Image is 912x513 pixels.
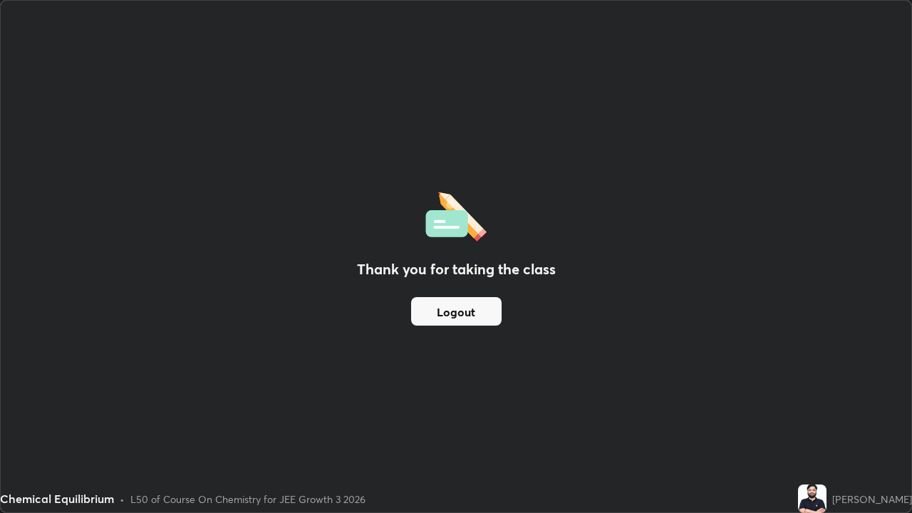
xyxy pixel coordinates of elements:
div: L50 of Course On Chemistry for JEE Growth 3 2026 [130,492,366,507]
img: offlineFeedback.1438e8b3.svg [425,187,487,242]
button: Logout [411,297,502,326]
h2: Thank you for taking the class [357,259,556,280]
div: [PERSON_NAME] [832,492,912,507]
div: • [120,492,125,507]
img: f16150f93396451290561ee68e23d37e.jpg [798,484,826,513]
